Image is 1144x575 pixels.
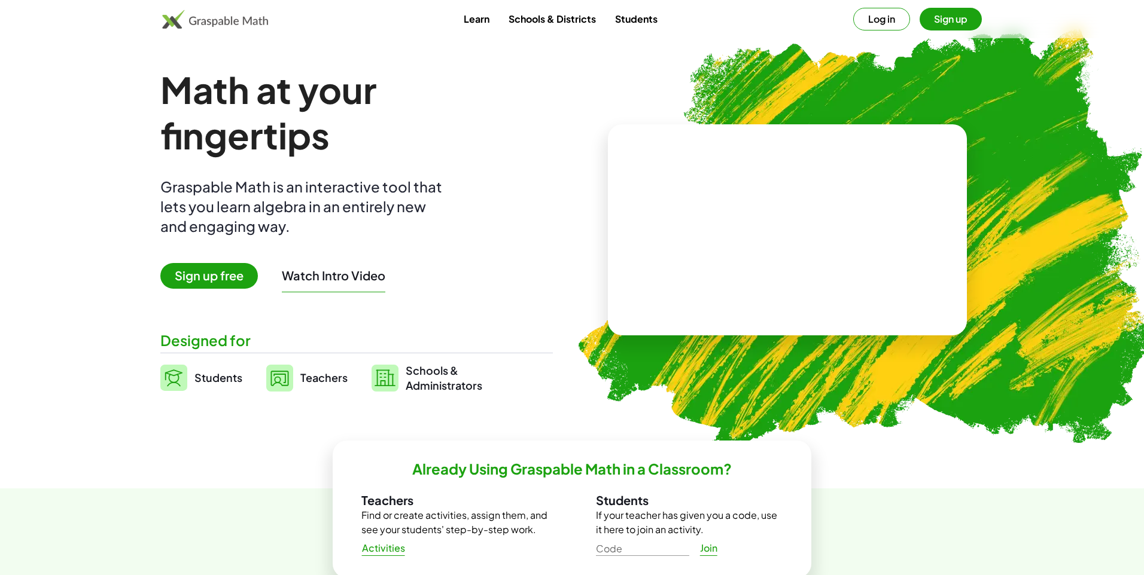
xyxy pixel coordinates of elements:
[352,537,415,559] a: Activities
[606,8,667,30] a: Students
[160,263,258,289] span: Sign up free
[160,67,541,158] h1: Math at your fingertips
[596,493,783,508] h3: Students
[160,365,187,391] img: svg%3e
[160,177,448,236] div: Graspable Math is an interactive tool that lets you learn algebra in an entirely new and engaging...
[699,542,717,555] span: Join
[266,365,293,392] img: svg%3e
[266,363,348,393] a: Teachers
[689,537,728,559] a: Join
[160,331,553,350] div: Designed for
[372,365,398,392] img: svg%3e
[361,542,405,555] span: Activities
[596,508,783,537] p: If your teacher has given you a code, use it here to join an activity.
[300,371,348,384] span: Teachers
[406,363,482,393] span: Schools & Administrators
[372,363,482,393] a: Schools &Administrators
[361,493,548,508] h3: Teachers
[920,8,982,30] button: Sign up
[853,8,910,30] button: Log in
[160,363,242,393] a: Students
[412,460,732,478] h2: Already Using Graspable Math in a Classroom?
[698,185,877,275] video: What is this? This is dynamic math notation. Dynamic math notation plays a central role in how Gr...
[454,8,499,30] a: Learn
[282,268,385,283] button: Watch Intro Video
[194,371,242,384] span: Students
[361,508,548,537] p: Find or create activities, assign them, and see your students' step-by-step work.
[499,8,606,30] a: Schools & Districts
